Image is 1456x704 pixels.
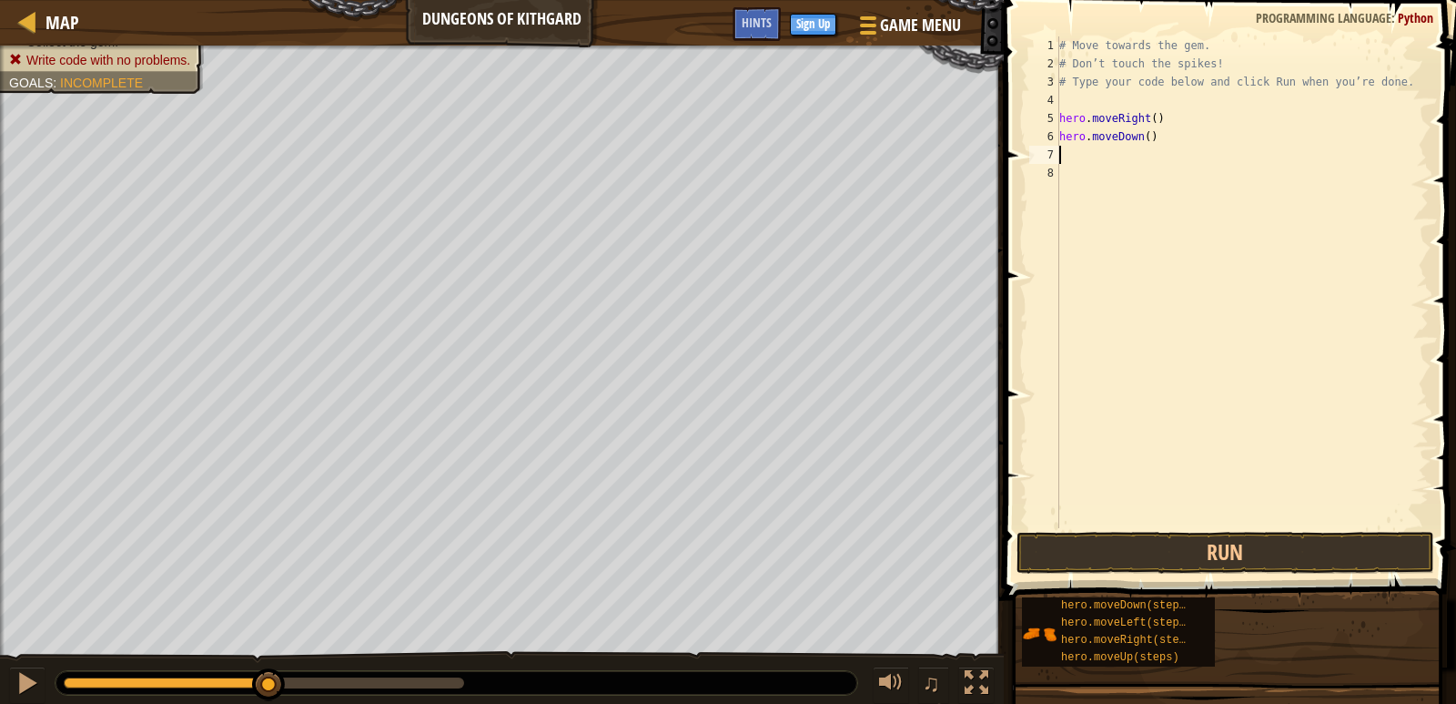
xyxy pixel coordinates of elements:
button: Adjust volume [873,667,909,704]
button: ♫ [918,667,949,704]
span: Hints [742,14,772,31]
span: Programming language [1256,9,1391,26]
span: Incomplete [60,76,143,90]
span: ♫ [922,669,940,697]
span: Map [45,10,79,35]
div: 4 [1029,91,1059,109]
div: 8 [1029,164,1059,182]
img: portrait.png [1022,617,1057,651]
div: 3 [1029,73,1059,91]
li: Write code with no problems. [9,51,190,69]
span: Python [1398,9,1433,26]
span: Game Menu [880,14,961,37]
span: : [1391,9,1398,26]
span: Goals [9,76,53,90]
span: hero.moveLeft(steps) [1061,617,1192,629]
button: Run [1016,532,1434,574]
button: Sign Up [790,14,836,36]
span: hero.moveRight(steps) [1061,634,1198,647]
div: 5 [1029,109,1059,128]
span: Write code with no problems. [26,53,190,67]
div: 6 [1029,128,1059,146]
button: Toggle fullscreen [958,667,995,704]
button: Ctrl + P: Pause [9,667,45,704]
span: hero.moveDown(steps) [1061,599,1192,612]
button: Game Menu [845,7,972,50]
div: 1 [1029,36,1059,55]
span: hero.moveUp(steps) [1061,651,1179,664]
div: 7 [1029,146,1059,164]
span: : [53,76,60,90]
a: Map [36,10,79,35]
div: 2 [1029,55,1059,73]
